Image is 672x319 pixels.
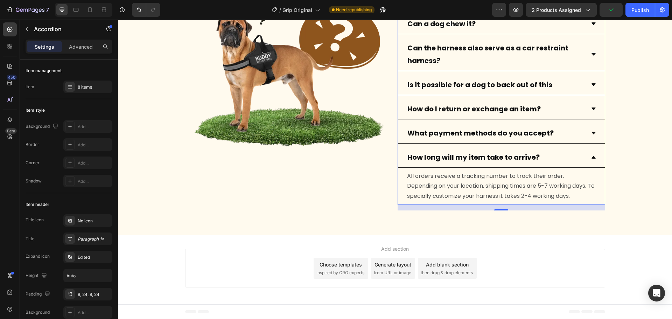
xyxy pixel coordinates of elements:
[7,75,17,80] div: 450
[532,6,581,14] span: 2 products assigned
[26,309,50,315] div: Background
[289,59,434,71] p: Is it possible for a dog to back out of this
[256,250,293,256] span: from URL or image
[26,236,34,242] div: Title
[289,83,423,96] p: How do I return or exchange an item?
[132,3,160,17] div: Undo/Redo
[78,160,111,166] div: Add...
[35,43,54,50] p: Settings
[26,107,45,113] div: Item style
[26,290,51,299] div: Padding
[78,254,111,261] div: Edited
[26,84,34,90] div: Item
[625,3,655,17] button: Publish
[26,141,39,148] div: Border
[26,201,49,208] div: Item header
[46,6,49,14] p: 7
[78,218,111,224] div: No icon
[26,160,40,166] div: Corner
[257,241,293,249] div: Generate layout
[289,152,478,182] p: All orders receive a tracking number to track their order. Depending on your location, shipping t...
[282,6,312,14] span: Grip Original
[303,250,355,256] span: then drag & drop elements
[26,122,59,131] div: Background
[78,84,111,90] div: 8 items
[289,107,436,120] p: What payment methods do you accept?
[34,25,93,33] p: Accordion
[3,3,52,17] button: 7
[648,285,665,301] div: Open Intercom Messenger
[202,241,244,249] div: Choose templates
[5,128,17,134] div: Beta
[260,226,294,233] span: Add section
[26,178,42,184] div: Shadow
[69,43,93,50] p: Advanced
[78,124,111,130] div: Add...
[289,22,466,47] p: Can the harness also serve as a car restraint harness?
[64,269,112,282] input: Auto
[289,131,422,144] p: How long will my item take to arrive?
[26,68,62,74] div: Item management
[26,271,48,280] div: Height
[526,3,597,17] button: 2 products assigned
[78,236,111,242] div: Paragraph 1*
[78,178,111,185] div: Add...
[336,7,372,13] span: Need republishing
[78,142,111,148] div: Add...
[279,6,281,14] span: /
[26,253,50,259] div: Expand icon
[26,217,44,223] div: Title icon
[78,310,111,316] div: Add...
[308,241,351,249] div: Add blank section
[118,20,672,319] iframe: Design area
[78,291,111,298] div: 8, 24, 8, 24
[198,250,246,256] span: inspired by CRO experts
[631,6,649,14] div: Publish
